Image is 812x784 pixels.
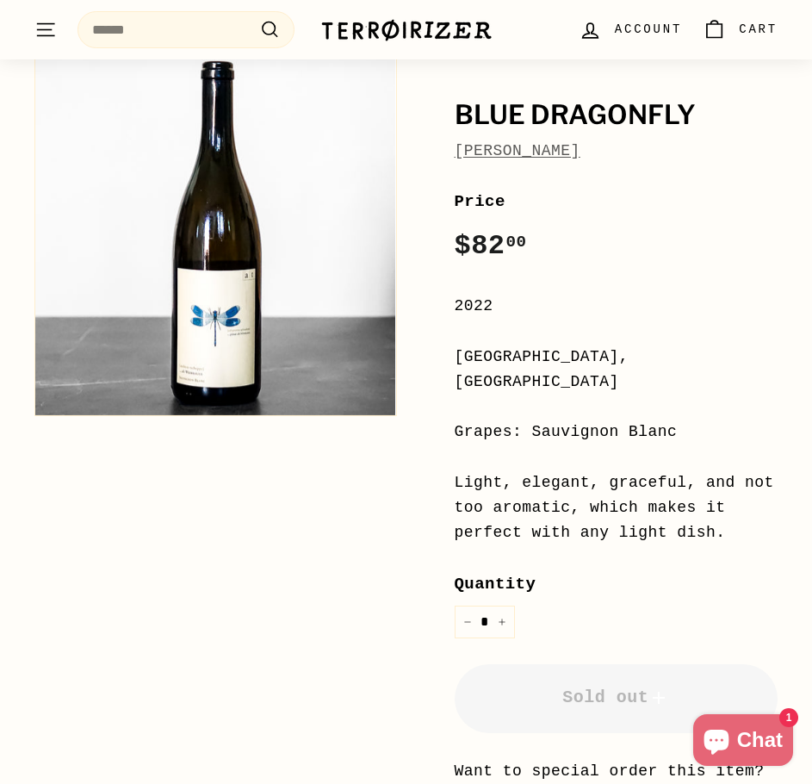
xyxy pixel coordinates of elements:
span: Cart [739,20,778,39]
h1: Blue Dragonfly [455,101,778,130]
a: Cart [692,4,788,55]
span: Sold out [562,688,669,707]
div: 2022 [455,294,778,319]
a: Account [568,4,692,55]
sup: 00 [505,233,526,252]
div: [GEOGRAPHIC_DATA], [GEOGRAPHIC_DATA] [455,345,778,395]
span: Account [615,20,682,39]
a: [PERSON_NAME] [455,142,580,159]
button: Reduce item quantity by one [455,606,480,638]
input: quantity [455,606,515,638]
label: Quantity [455,571,778,597]
img: Blue Dragonfly [35,54,396,415]
label: Price [455,189,778,215]
div: Light, elegant, graceful, and not too aromatic, which makes it perfect with any light dish. [455,470,778,544]
inbox-online-store-chat: Shopify online store chat [688,714,798,770]
button: Sold out [455,664,778,733]
span: $82 [455,230,527,262]
button: Increase item quantity by one [489,606,515,638]
div: Grapes: Sauvignon Blanc [455,420,778,445]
